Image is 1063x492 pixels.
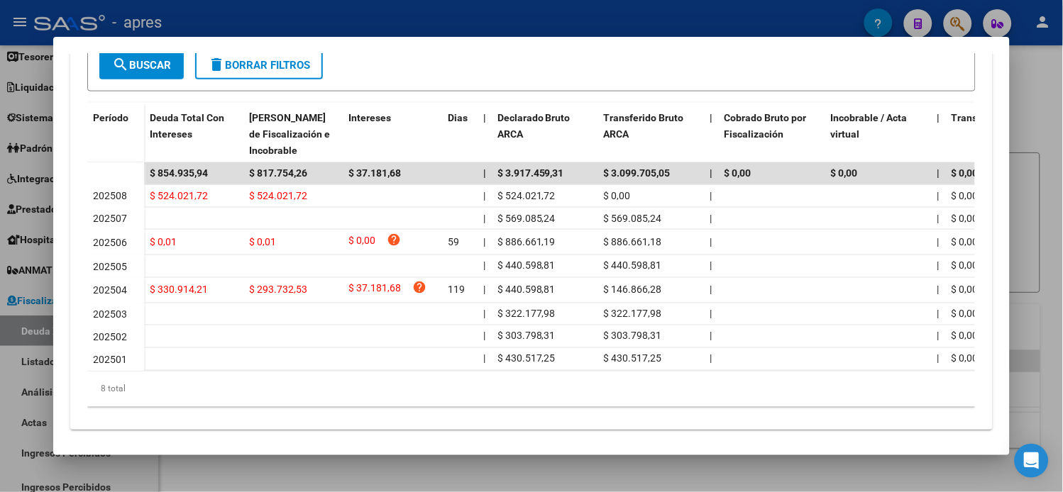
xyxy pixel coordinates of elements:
[710,308,712,320] span: |
[598,103,705,165] datatable-header-cell: Transferido Bruto ARCA
[497,308,556,320] span: $ 322.177,98
[87,371,976,407] div: 8 total
[478,103,492,165] datatable-header-cell: |
[952,353,979,364] span: $ 0,00
[348,233,375,252] span: $ 0,00
[249,167,307,179] span: $ 817.754,26
[144,103,243,165] datatable-header-cell: Deuda Total Con Intereses
[497,190,556,201] span: $ 524.021,72
[497,353,556,364] span: $ 430.517,25
[710,190,712,201] span: |
[952,190,979,201] span: $ 0,00
[412,281,426,295] i: help
[719,103,825,165] datatable-header-cell: Cobrado Bruto por Fiscalización
[937,284,940,296] span: |
[710,284,712,296] span: |
[604,112,684,140] span: Transferido Bruto ARCA
[93,308,127,320] span: 202503
[112,59,171,72] span: Buscar
[483,353,485,364] span: |
[937,190,940,201] span: |
[937,308,940,320] span: |
[93,331,127,342] span: 202502
[604,353,662,364] span: $ 430.517,25
[483,260,485,272] span: |
[150,167,208,179] span: $ 854.935,94
[952,112,1040,123] span: Transferido De Más
[249,284,307,296] span: $ 293.732,53
[937,330,940,342] span: |
[492,103,598,165] datatable-header-cell: Declarado Bruto ARCA
[243,103,343,165] datatable-header-cell: Deuda Bruta Neto de Fiscalización e Incobrable
[710,260,712,272] span: |
[208,56,225,73] mat-icon: delete
[710,213,712,224] span: |
[952,213,979,224] span: $ 0,00
[387,233,401,247] i: help
[497,260,556,272] span: $ 440.598,81
[932,103,946,165] datatable-header-cell: |
[448,236,459,247] span: 59
[93,261,127,272] span: 202505
[497,213,556,224] span: $ 569.085,24
[831,167,858,179] span: $ 0,00
[150,112,224,140] span: Deuda Total Con Intereses
[952,308,979,320] span: $ 0,00
[497,112,571,140] span: Declarado Bruto ARCA
[150,190,208,201] span: $ 524.021,72
[604,167,671,179] span: $ 3.099.705,05
[937,236,940,247] span: |
[604,308,662,320] span: $ 322.177,98
[604,260,662,272] span: $ 440.598,81
[825,103,932,165] datatable-header-cell: Incobrable / Acta virtual
[195,51,323,79] button: Borrar Filtros
[952,330,979,342] span: $ 0,00
[93,284,127,296] span: 202504
[937,112,940,123] span: |
[483,213,485,224] span: |
[87,103,144,162] datatable-header-cell: Período
[710,112,713,123] span: |
[604,236,662,247] span: $ 886.661,18
[1015,444,1049,478] div: Open Intercom Messenger
[348,281,401,300] span: $ 37.181,68
[710,167,713,179] span: |
[150,284,208,296] span: $ 330.914,21
[497,330,556,342] span: $ 303.798,31
[725,167,751,179] span: $ 0,00
[483,308,485,320] span: |
[497,167,564,179] span: $ 3.917.459,31
[937,260,940,272] span: |
[442,103,478,165] datatable-header-cell: Dias
[249,236,276,247] span: $ 0,01
[249,112,330,156] span: [PERSON_NAME] de Fiscalización e Incobrable
[952,260,979,272] span: $ 0,00
[604,330,662,342] span: $ 303.798,31
[604,213,662,224] span: $ 569.085,24
[93,354,127,365] span: 202501
[497,284,556,296] span: $ 440.598,81
[937,353,940,364] span: |
[937,167,940,179] span: |
[710,236,712,247] span: |
[946,103,1052,165] datatable-header-cell: Transferido De Más
[710,353,712,364] span: |
[249,190,307,201] span: $ 524.021,72
[604,190,631,201] span: $ 0,00
[710,330,712,342] span: |
[208,59,310,72] span: Borrar Filtros
[93,213,127,224] span: 202507
[112,56,129,73] mat-icon: search
[831,112,908,140] span: Incobrable / Acta virtual
[150,236,177,247] span: $ 0,01
[348,112,391,123] span: Intereses
[497,236,556,247] span: $ 886.661,19
[952,167,979,179] span: $ 0,00
[952,284,979,296] span: $ 0,00
[343,103,442,165] datatable-header-cell: Intereses
[93,112,128,123] span: Período
[483,167,486,179] span: |
[448,112,468,123] span: Dias
[483,236,485,247] span: |
[952,236,979,247] span: $ 0,00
